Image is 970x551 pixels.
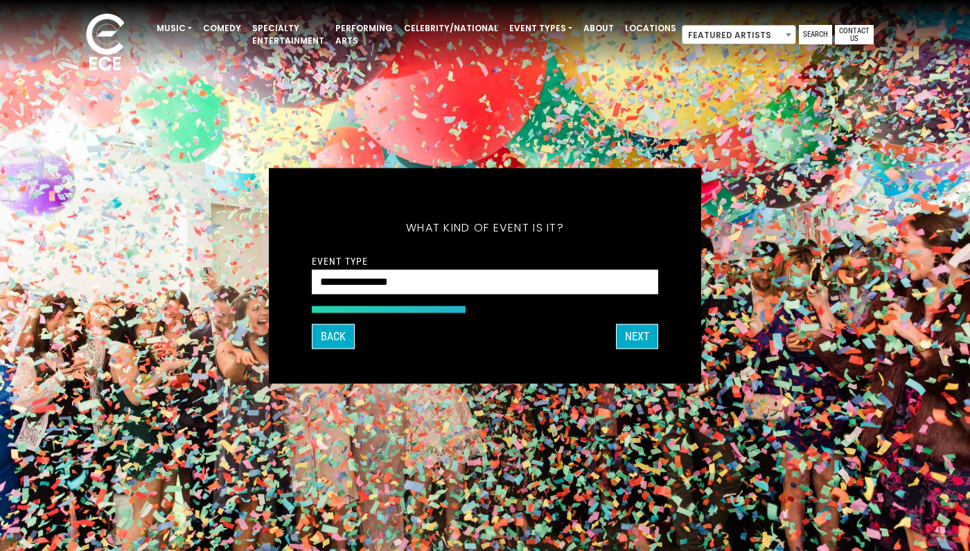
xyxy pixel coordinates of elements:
[619,17,682,40] a: Locations
[312,324,355,349] button: Back
[835,25,874,44] a: Contact Us
[71,10,140,77] img: ece_new_logo_whitev2-1.png
[330,17,398,53] a: Performing Arts
[799,25,832,44] a: Search
[312,254,368,267] label: Event Type
[151,17,197,40] a: Music
[247,17,330,53] a: Specialty Entertainment
[616,324,658,349] button: Next
[682,25,796,44] span: Featured Artists
[197,17,247,40] a: Comedy
[504,17,578,40] a: Event Types
[578,17,619,40] a: About
[398,17,504,40] a: Celebrity/National
[682,26,795,45] span: Featured Artists
[312,202,658,252] h5: What kind of event is it?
